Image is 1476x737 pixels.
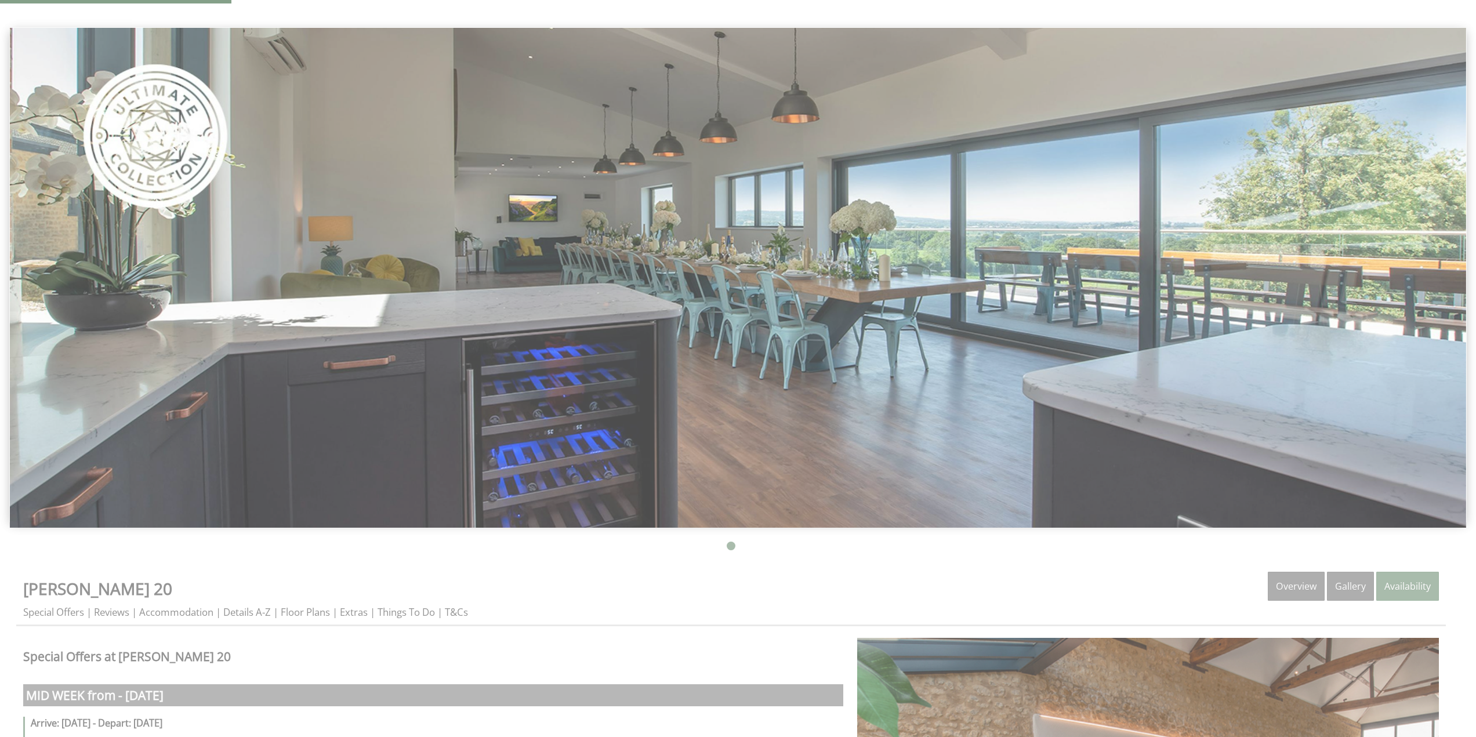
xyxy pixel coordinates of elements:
h2: MID WEEK from - [DATE] [23,684,843,706]
a: Extras [340,605,368,619]
a: Details A-Z [223,605,271,619]
h3: Arrive: [DATE] - Depart: [DATE] [31,717,843,729]
a: T&Cs [445,605,468,619]
a: Floor Plans [281,605,330,619]
a: Availability [1376,572,1439,601]
a: Reviews [94,605,129,619]
a: Overview [1268,572,1325,601]
a: Special Offers [23,605,84,619]
a: Gallery [1327,572,1374,601]
a: Accommodation [139,605,213,619]
h2: Special Offers at [PERSON_NAME] 20 [23,648,843,665]
a: Things To Do [378,605,435,619]
a: [PERSON_NAME] 20 [23,578,172,600]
